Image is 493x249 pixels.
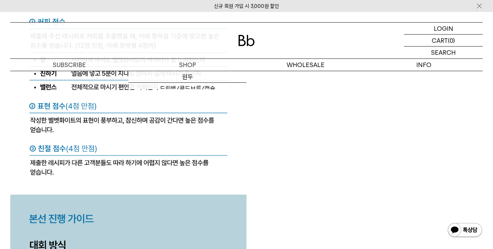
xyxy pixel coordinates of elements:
a: LOGIN [404,23,483,35]
p: INFO [365,59,483,71]
img: 카카오톡 채널 1:1 채팅 버튼 [447,222,483,239]
p: WHOLESALE [246,59,365,71]
p: LOGIN [434,23,453,34]
a: 드립백/콜드브루/캡슐 [128,83,246,94]
p: CART [432,35,448,46]
p: SEARCH [431,47,456,58]
a: 원두 [128,71,246,83]
a: SUBSCRIBE [10,59,128,71]
a: 신규 회원 가입 시 3,000원 할인 [214,3,279,9]
p: (0) [448,35,455,46]
a: CART (0) [404,35,483,47]
img: 로고 [238,35,255,46]
a: SHOP [128,59,246,71]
